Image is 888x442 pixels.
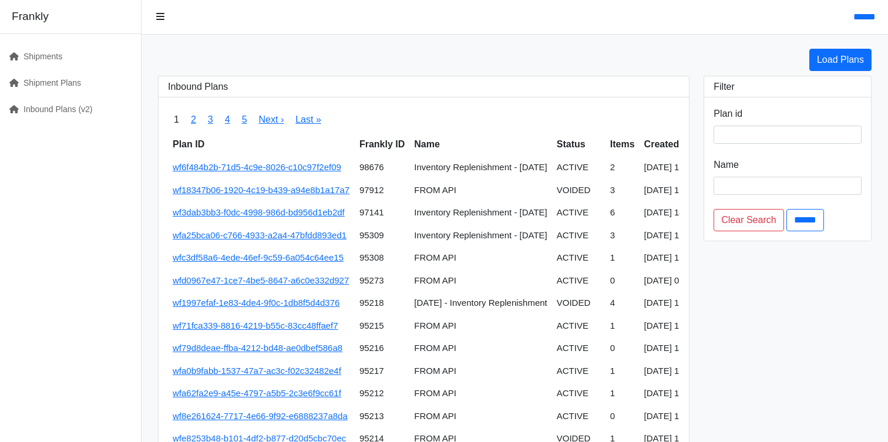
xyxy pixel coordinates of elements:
span: 1 [168,107,185,133]
td: 0 [606,269,640,292]
td: [DATE] 17:12 [640,337,701,360]
td: 95308 [355,247,409,269]
a: 4 [225,114,230,124]
h3: Filter [714,81,862,92]
td: [DATE] 14:56 [640,201,701,224]
td: [DATE] - Inventory Replenishment [409,292,551,315]
td: 95216 [355,337,409,360]
td: FROM API [409,247,551,269]
td: Inventory Replenishment - [DATE] [409,156,551,179]
td: 2 [606,156,640,179]
td: VOIDED [552,292,606,315]
td: [DATE] 17:02 [640,179,701,202]
td: ACTIVE [552,224,606,247]
th: Status [552,133,606,156]
th: Items [606,133,640,156]
a: wf6f484b2b-71d5-4c9e-8026-c10c97f2ef09 [173,162,341,172]
a: wfa0b9fabb-1537-47a7-ac3c-f02c32482e4f [173,366,341,376]
td: [DATE] 17:12 [640,315,701,338]
td: [DATE] 15:33 [640,247,701,269]
td: [DATE] 17:08 [640,360,701,383]
a: wf3dab3bb3-f0dc-4998-986d-bd956d1eb2df [173,207,345,217]
td: 95218 [355,292,409,315]
td: 95212 [355,382,409,405]
label: Plan id [714,107,742,121]
a: wf79d8deae-ffba-4212-bd48-ae0dbef586a8 [173,343,342,353]
a: wf8e261624-7717-4e66-9f92-e6888237a8da [173,411,348,421]
td: FROM API [409,337,551,360]
td: 0 [606,337,640,360]
td: VOIDED [552,179,606,202]
td: 95215 [355,315,409,338]
nav: pager [168,107,680,133]
td: ACTIVE [552,201,606,224]
td: [DATE] 08:31 [640,269,701,292]
td: 98676 [355,156,409,179]
a: wfa62fa2e9-a45e-4797-a5b5-2c3e6f9cc61f [173,388,341,398]
a: wfa25bca06-c766-4933-a2a4-47bfdd893ed1 [173,230,347,240]
td: 97912 [355,179,409,202]
td: ACTIVE [552,315,606,338]
a: Clear Search [714,209,783,231]
td: 1 [606,382,640,405]
a: 3 [208,114,213,124]
th: Created At [640,133,701,156]
td: FROM API [409,360,551,383]
td: [DATE] 16:06 [640,224,701,247]
td: ACTIVE [552,382,606,405]
td: ACTIVE [552,247,606,269]
a: wfc3df58a6-4ede-46ef-9c59-6a054c64ee15 [173,252,344,262]
td: 95217 [355,360,409,383]
td: ACTIVE [552,360,606,383]
td: FROM API [409,405,551,428]
td: 97141 [355,201,409,224]
td: 4 [606,292,640,315]
a: 2 [191,114,196,124]
td: 1 [606,360,640,383]
a: wf1997efaf-1e83-4de4-9f0c-1db8f5d4d376 [173,298,339,308]
td: 95213 [355,405,409,428]
td: Inventory Replenishment - [DATE] [409,224,551,247]
td: ACTIVE [552,269,606,292]
td: FROM API [409,269,551,292]
td: FROM API [409,315,551,338]
a: Last » [295,114,321,124]
a: wfd0967e47-1ce7-4be5-8647-a6c0e332d927 [173,275,349,285]
a: wf18347b06-1920-4c19-b439-a94e8b1a17a7 [173,185,349,195]
td: [DATE] 18:04 [640,292,701,315]
td: ACTIVE [552,337,606,360]
td: 6 [606,201,640,224]
td: 3 [606,179,640,202]
td: [DATE] 16:17 [640,405,701,428]
th: Plan ID [168,133,355,156]
label: Name [714,158,739,172]
td: FROM API [409,179,551,202]
td: ACTIVE [552,156,606,179]
td: Inventory Replenishment - [DATE] [409,201,551,224]
th: Frankly ID [355,133,409,156]
a: wf71fca339-8816-4219-b55c-83cc48ffaef7 [173,320,338,330]
td: 95309 [355,224,409,247]
h3: Inbound Plans [168,81,680,92]
td: 3 [606,224,640,247]
th: Name [409,133,551,156]
a: 5 [242,114,247,124]
td: [DATE] 15:25 [640,156,701,179]
td: 1 [606,315,640,338]
td: 95273 [355,269,409,292]
td: 1 [606,247,640,269]
td: 0 [606,405,640,428]
a: Next › [259,114,284,124]
td: FROM API [409,382,551,405]
td: [DATE] 16:20 [640,382,701,405]
a: Load Plans [809,49,872,71]
td: ACTIVE [552,405,606,428]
